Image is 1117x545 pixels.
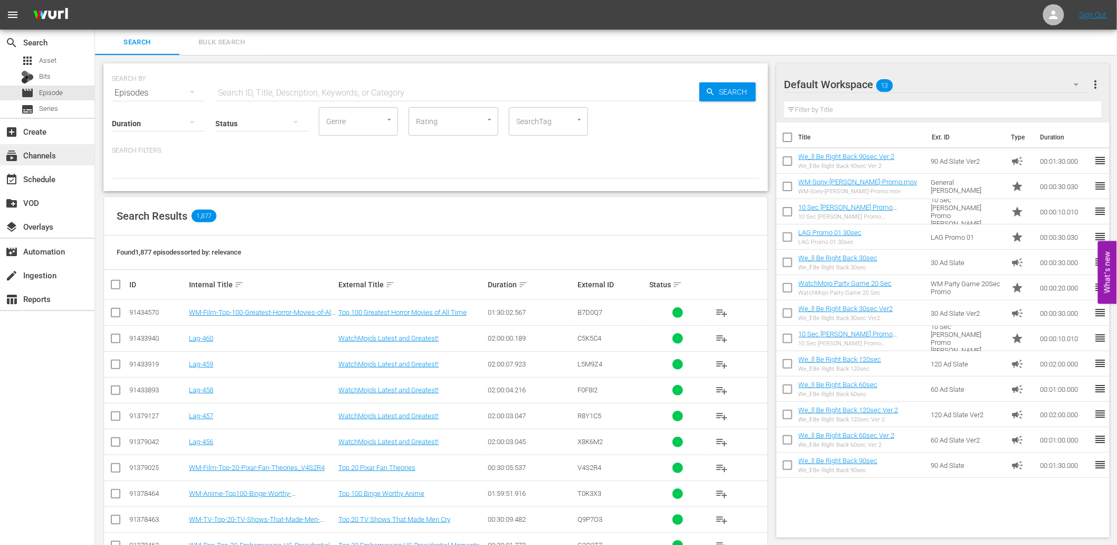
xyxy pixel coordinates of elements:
span: reorder [1094,458,1106,471]
span: playlist_add [715,332,728,345]
span: reorder [1094,433,1106,446]
div: We_ll Be Right Back 30sec [799,264,878,271]
a: We_ll Be Right Back 30sec Ver2 [799,305,893,313]
span: Episode [39,88,63,98]
td: 00:00:10.010 [1036,199,1094,224]
td: WM Party Game 20Sec Promo [927,275,1007,300]
button: playlist_add [709,455,734,481]
span: more_vert [1089,78,1102,91]
div: 91433893 [129,386,186,394]
span: Promo [1011,205,1024,218]
div: 91378463 [129,515,186,523]
a: Lag-460 [189,334,213,342]
a: WatchMojo’s Latest and Greatest! [338,360,439,368]
span: Promo [1011,332,1024,345]
span: Bulk Search [186,36,258,49]
div: 02:00:04.216 [488,386,574,394]
span: Bits [39,71,51,82]
div: We_ll Be Right Back 90sec [799,467,878,474]
span: playlist_add [715,436,728,448]
button: playlist_add [709,481,734,506]
div: External ID [578,280,646,289]
span: Asset [39,55,56,66]
span: Ad [1011,256,1024,269]
td: General [PERSON_NAME] [927,174,1007,199]
div: 02:00:03.045 [488,438,574,446]
span: reorder [1094,205,1106,218]
span: reorder [1094,281,1106,294]
span: playlist_add [715,410,728,422]
span: reorder [1094,230,1106,243]
span: VOD [5,197,18,210]
span: R8Y1C5 [578,412,601,420]
td: 00:00:30.000 [1036,300,1094,326]
span: sort [518,280,528,289]
span: Ad [1011,155,1024,167]
span: L5M9Z4 [578,360,602,368]
div: 00:30:09.482 [488,515,574,523]
span: Channels [5,149,18,162]
td: 90 Ad Slate [927,453,1007,478]
a: LAG Promo 01 30sec [799,229,862,237]
span: Series [21,103,34,116]
div: 01:30:02.567 [488,308,574,316]
td: 120 Ad Slate Ver2 [927,402,1007,427]
span: Search [101,36,173,49]
div: WM-Sony-[PERSON_NAME]-Promo.mov [799,188,917,195]
a: WM-Film-Top-20-Pixar-Fan-Theories_V4S2R4 [189,464,325,472]
div: We_ll Be Right Back 120sec Ver 2 [799,416,898,423]
div: Default Workspace [784,70,1090,99]
td: 00:00:30.030 [1036,224,1094,250]
th: Title [799,123,926,152]
a: Lag-458 [189,386,213,394]
div: We_ll Be Right Back 120sec [799,365,882,372]
div: 91379127 [129,412,186,420]
a: Lag-456 [189,438,213,446]
div: We_ll Be Right Back 90sec Ver 2 [799,163,895,170]
td: 00:00:30.030 [1036,174,1094,199]
img: ans4CAIJ8jUAAAAAAAAAAAAAAAAAAAAAAAAgQb4GAAAAAAAAAAAAAAAAAAAAAAAAJMjXAAAAAAAAAAAAAAAAAAAAAAAAgAT5G... [25,3,76,27]
a: Top 20 Pixar Fan Theories [338,464,415,472]
button: Open [384,115,394,125]
td: 00:01:30.000 [1036,148,1094,174]
span: T0K3X3 [578,490,601,497]
td: 00:00:10.010 [1036,326,1094,351]
button: playlist_add [709,326,734,351]
div: 91433940 [129,334,186,342]
td: LAG Promo 01 [927,224,1007,250]
a: WatchMojo’s Latest and Greatest! [338,438,439,446]
span: 13 [876,74,893,97]
button: playlist_add [709,378,734,403]
div: 91378464 [129,490,186,497]
a: WM-Sony-[PERSON_NAME]-Promo.mov [799,178,917,186]
span: Ingestion [5,269,18,282]
p: Search Filters: [112,146,760,155]
div: Internal Title [189,278,335,291]
button: more_vert [1089,72,1102,97]
td: 10 Sec [PERSON_NAME] Promo [PERSON_NAME] [927,199,1007,224]
span: Ad [1011,358,1024,370]
span: reorder [1094,256,1106,268]
div: 91433919 [129,360,186,368]
span: 1,877 [192,210,216,222]
span: reorder [1094,382,1106,395]
a: Top 20 TV Shows That Made Men Cry [338,515,450,523]
a: We_ll Be Right Back 90sec Ver 2 [799,153,895,161]
div: Episodes [112,78,205,108]
span: reorder [1094,154,1106,167]
a: We_ll Be Right Back 120sec Ver 2 [799,406,898,414]
div: 10 Sec [PERSON_NAME] Promo [PERSON_NAME] [799,340,923,347]
span: Overlays [5,221,18,233]
div: Duration [488,278,574,291]
a: WatchMojo’s Latest and Greatest! [338,386,439,394]
th: Type [1005,123,1034,152]
span: B7D0Q7 [578,308,602,316]
a: Sign Out [1080,11,1107,19]
span: Reports [5,293,18,306]
a: WM-TV-Top-20-TV-Shows-That-Made-Men-Cry_Q9P7O3 [189,515,324,531]
td: 90 Ad Slate Ver2 [927,148,1007,174]
div: 91379042 [129,438,186,446]
div: We_ll Be Right Back 60sec Ver 2 [799,441,895,448]
span: reorder [1094,357,1106,370]
div: Status [649,278,706,291]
